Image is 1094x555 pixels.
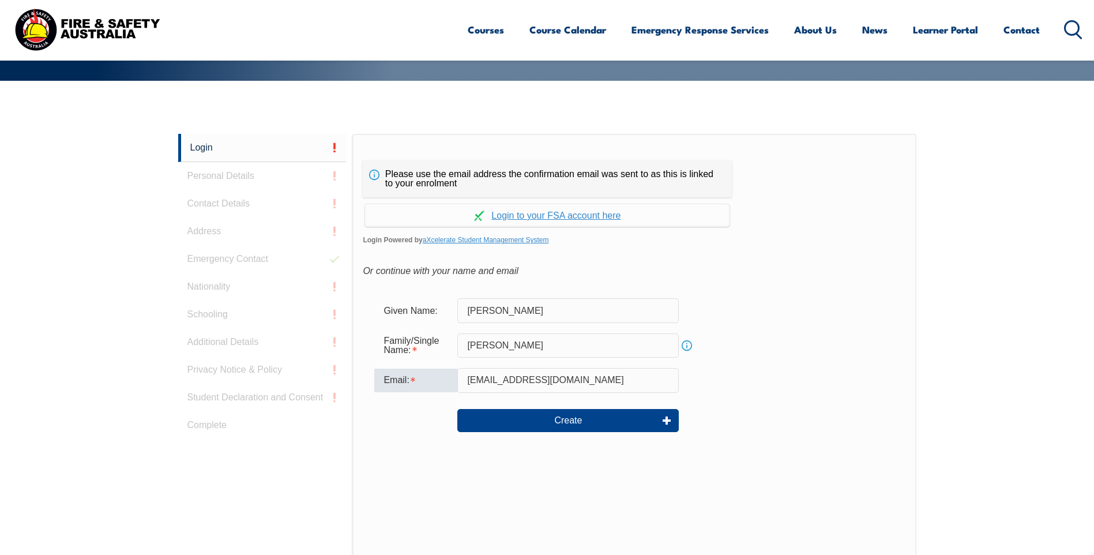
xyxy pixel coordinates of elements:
a: Courses [468,14,504,45]
a: Emergency Response Services [631,14,769,45]
div: Please use the email address the confirmation email was sent to as this is linked to your enrolment [363,160,732,197]
a: aXcelerate Student Management System [423,236,549,244]
button: Create [457,409,679,432]
a: News [862,14,888,45]
a: Learner Portal [913,14,978,45]
div: Email is required. [374,369,457,392]
a: Login [178,134,347,162]
span: Login Powered by [363,231,905,249]
a: Contact [1003,14,1040,45]
a: Course Calendar [529,14,606,45]
a: Info [679,337,695,354]
div: Or continue with your name and email [363,262,905,280]
img: Log in withaxcelerate [474,211,484,221]
div: Given Name: [374,299,457,321]
a: About Us [794,14,837,45]
div: Family/Single Name is required. [374,330,457,361]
